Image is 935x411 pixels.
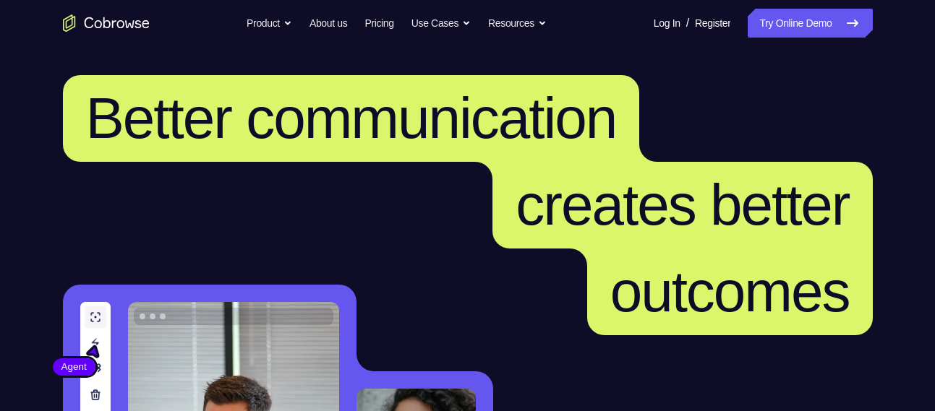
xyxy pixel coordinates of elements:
a: Log In [654,9,680,38]
span: outcomes [610,259,850,324]
a: Pricing [364,9,393,38]
a: Register [695,9,730,38]
button: Resources [488,9,547,38]
button: Product [247,9,292,38]
span: Agent [53,360,95,374]
a: Try Online Demo [748,9,872,38]
a: Go to the home page [63,14,150,32]
a: About us [309,9,347,38]
button: Use Cases [411,9,471,38]
span: Better communication [86,86,617,150]
span: creates better [516,173,849,237]
span: / [686,14,689,32]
